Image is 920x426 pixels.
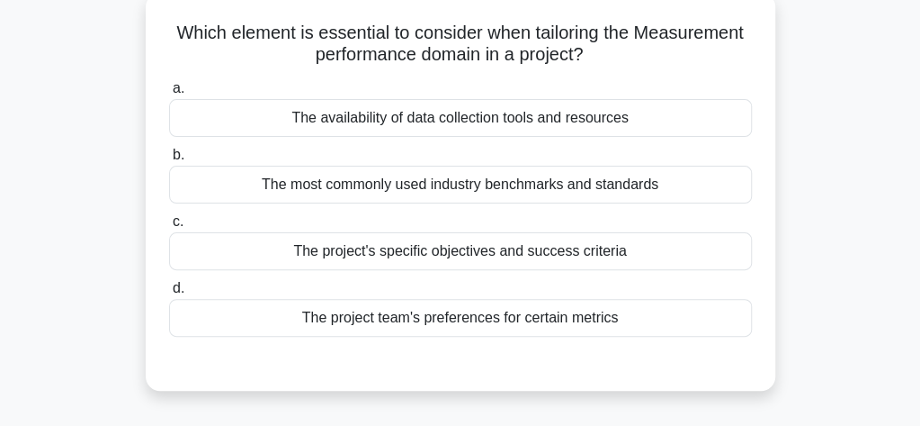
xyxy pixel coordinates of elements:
div: The most commonly used industry benchmarks and standards [169,166,752,204]
div: The project team's preferences for certain metrics [169,299,752,337]
div: The availability of data collection tools and resources [169,99,752,137]
span: d. [173,280,184,295]
span: b. [173,147,184,162]
span: a. [173,80,184,95]
div: The project's specific objectives and success criteria [169,232,752,270]
span: c. [173,213,183,229]
h5: Which element is essential to consider when tailoring the Measurement performance domain in a pro... [167,22,754,67]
